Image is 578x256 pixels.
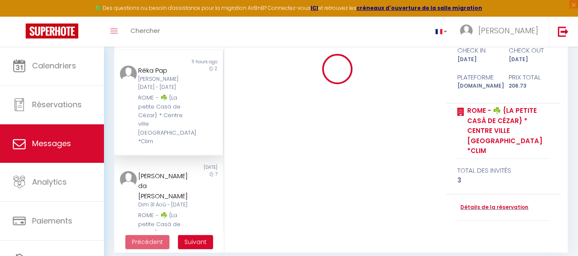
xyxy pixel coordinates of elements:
span: Messages [32,138,71,149]
div: check out [503,45,554,56]
div: Plateforme [452,72,503,82]
a: Détails de la réservation [457,203,528,212]
span: 7 [215,171,217,177]
div: Dim 31 Aoû - [DATE] [138,201,190,209]
span: Précédent [132,238,163,246]
span: Chercher [130,26,160,35]
button: Previous [125,235,169,250]
a: Chercher [124,17,166,47]
div: Réka Pap [138,65,190,76]
a: créneaux d'ouverture de la salle migration [356,4,482,12]
img: ... [120,65,137,82]
div: Prix total [503,72,554,82]
div: [PERSON_NAME][DATE] - [DATE] [138,75,190,91]
div: [PERSON_NAME] da [PERSON_NAME] [138,171,190,201]
div: [DOMAIN_NAME] [452,82,503,90]
a: ICI [311,4,318,12]
span: [PERSON_NAME] [478,25,538,36]
div: check in [452,45,503,56]
img: ... [460,24,473,37]
img: logout [558,26,569,37]
span: Paiements [32,215,72,226]
span: Analytics [32,177,67,187]
div: 11 hours ago [169,59,223,65]
button: Ouvrir le widget de chat LiveChat [7,3,33,29]
div: [DATE] [452,56,503,64]
a: ROME - ☘️ {La petite Casà de Cézar} * Centre ville [GEOGRAPHIC_DATA] *Clim [464,106,549,156]
div: ROME - ☘️ {La petite Casà de Cézar} * Centre ville [GEOGRAPHIC_DATA] *Clim [138,94,190,146]
span: Calendriers [32,60,76,71]
div: 3 [457,175,549,185]
span: Réservations [32,99,82,110]
span: 2 [215,65,217,72]
div: total des invités [457,165,549,176]
img: ... [120,171,137,188]
span: Suivant [184,238,207,246]
div: 206.73 [503,82,554,90]
button: Next [178,235,213,250]
div: [DATE] [169,164,223,171]
div: [DATE] [503,56,554,64]
a: ... [PERSON_NAME] [454,17,549,47]
img: Super Booking [26,24,78,38]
